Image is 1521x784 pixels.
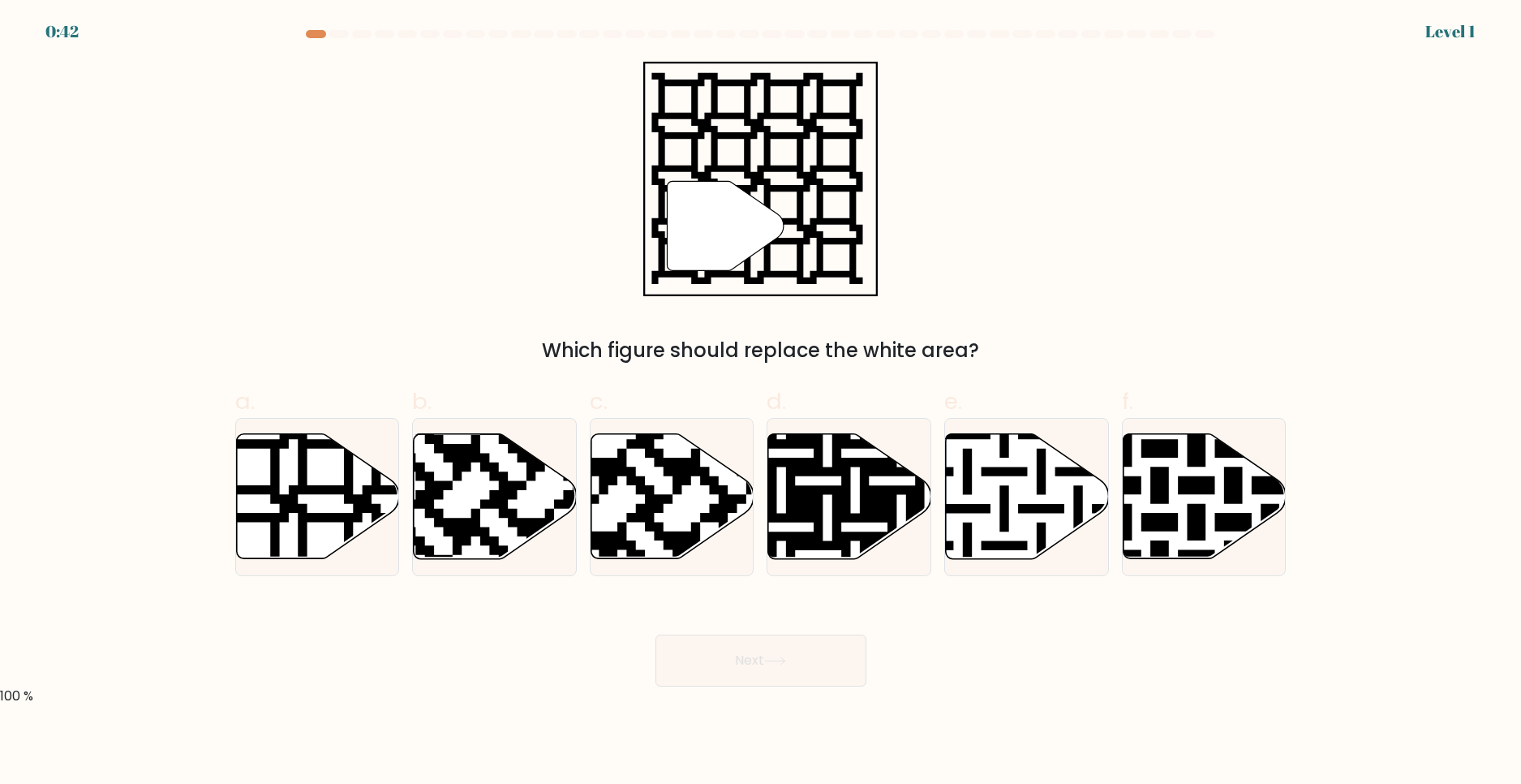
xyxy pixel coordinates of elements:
span: b. [412,386,432,417]
span: e. [944,386,962,417]
span: c. [590,386,608,417]
div: 0:42 [45,19,79,44]
g: " [667,182,784,271]
span: a. [235,386,255,417]
div: Which figure should replace the white area? [245,336,1277,365]
button: Next [655,635,866,687]
div: Level 1 [1425,19,1476,44]
span: d. [767,386,786,417]
span: f. [1122,386,1133,417]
